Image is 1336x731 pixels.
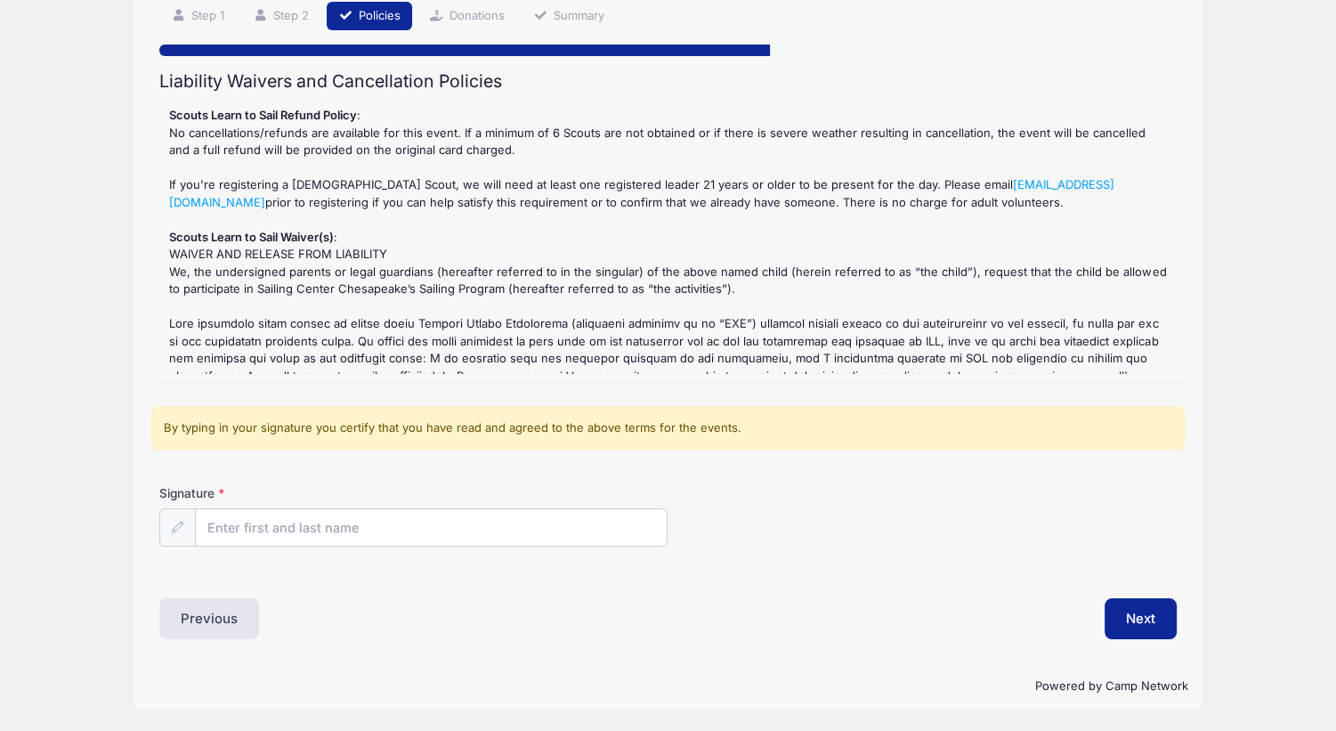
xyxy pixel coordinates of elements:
div: : No cancellations/refunds are available for this event. If a minimum of 6 Scouts are not obtaine... [161,107,1176,374]
h2: Liability Waivers and Cancellation Policies [159,71,1176,92]
a: [EMAIL_ADDRESS][DOMAIN_NAME] [169,177,1114,209]
strong: Scouts Learn to Sail Waiver(s) [169,230,334,244]
button: Previous [159,598,259,639]
a: Summary [522,2,616,31]
strong: Scouts Learn to Sail Refund Policy [169,108,357,122]
div: By typing in your signature you certify that you have read and agreed to the above terms for the ... [151,407,1186,450]
a: Step 1 [159,2,236,31]
a: Step 2 [242,2,321,31]
p: Powered by Camp Network [148,678,1187,695]
label: Signature [159,484,414,502]
a: Donations [417,2,516,31]
button: Next [1105,598,1177,639]
input: Enter first and last name [195,508,668,547]
a: Policies [327,2,412,31]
